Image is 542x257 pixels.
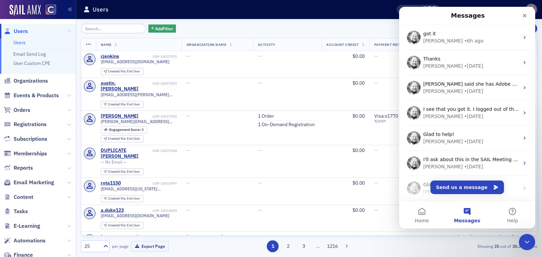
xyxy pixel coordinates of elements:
[444,234,448,240] span: —
[186,147,190,153] span: —
[109,127,142,132] span: Engagement Score :
[4,193,33,201] a: Content
[258,113,274,119] a: 1 Order
[186,42,227,47] span: Organization Name
[148,24,176,33] button: AddFilter
[4,164,33,172] a: Reports
[431,6,438,13] span: Pamela Galey-Coleman
[13,39,26,46] a: Users
[426,6,433,13] span: Stacy Svendsen
[326,42,359,47] span: Account Credit
[8,99,21,113] img: Profile image for Aidan
[101,148,151,159] div: DUPLICATE [PERSON_NAME]
[4,106,30,114] a: Orders
[109,128,144,132] div: 3
[84,243,99,250] div: 25
[24,125,55,130] span: Glad to help!
[131,241,169,252] button: Export Page
[4,237,46,244] a: Automations
[91,194,136,222] button: Help
[14,92,59,99] span: Events & Products
[139,114,177,119] div: USR-14017051
[458,234,472,240] span: [DATE]
[108,197,140,201] div: End User
[352,113,365,119] span: $0.00
[493,243,500,249] strong: 25
[101,113,138,119] div: [PERSON_NAME]
[108,69,127,73] span: Created Via :
[4,222,40,230] a: E-Learning
[101,222,144,229] div: Created Via: End User
[374,80,378,86] span: —
[186,207,190,213] span: —
[14,208,28,215] span: Tasks
[4,28,28,35] a: Users
[4,77,48,85] a: Organizations
[186,234,248,246] a: [PERSON_NAME] [PERSON_NAME] LLP - [GEOGRAPHIC_DATA]
[101,42,112,47] span: Name
[186,53,190,59] span: —
[390,243,537,249] div: Showing out of items
[108,169,127,174] span: Created Via :
[24,156,64,164] div: [PERSON_NAME]
[65,131,84,138] div: • [DATE]
[186,80,190,86] span: —
[125,208,177,213] div: USR-14016849
[65,81,84,88] div: • [DATE]
[152,149,177,153] div: USR-14017008
[101,207,124,213] a: a.duke123
[139,235,177,240] div: USR-14015951
[4,92,59,99] a: Events & Products
[81,24,146,33] input: Search…
[155,25,173,32] span: Add Filter
[8,150,21,163] img: Profile image for Aidan
[108,102,127,106] span: Created Via :
[108,196,127,201] span: Created Via :
[14,150,47,157] span: Memberships
[511,243,527,249] strong: 30,381
[499,234,513,240] span: [DATE]
[352,147,365,153] span: $0.00
[101,234,138,240] div: [PERSON_NAME]
[4,150,47,157] a: Memberships
[352,234,365,240] span: $0.00
[374,180,378,186] span: —
[108,136,127,141] span: Created Via :
[298,240,310,252] button: 3
[24,81,64,88] div: [PERSON_NAME]
[24,131,64,138] div: [PERSON_NAME]
[13,60,50,66] a: User Custom CPE
[186,180,190,186] span: —
[258,53,262,59] span: —
[101,180,121,186] a: rota1150
[14,135,47,143] span: Subscriptions
[24,150,177,155] span: I'll ask about this in the SAIL Meeting next week. Thanks, Aiden.
[46,4,56,15] img: SailAMX
[374,147,378,153] span: —
[4,121,47,128] a: Registrations
[101,119,177,124] span: [PERSON_NAME][EMAIL_ADDRESS][PERSON_NAME][DOMAIN_NAME]
[24,182,64,189] div: [PERSON_NAME]
[108,211,119,216] span: Help
[108,224,140,227] div: End User
[14,222,40,230] span: E-Learning
[14,28,28,35] span: Users
[112,243,129,249] label: per page
[101,53,119,59] a: cjenkins
[326,240,338,252] button: 1216
[374,113,398,119] span: Visa : x1770
[101,159,127,165] span: — No Email —
[65,156,84,164] div: • [DATE]
[14,164,33,172] span: Reports
[374,42,411,47] span: Payment Methods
